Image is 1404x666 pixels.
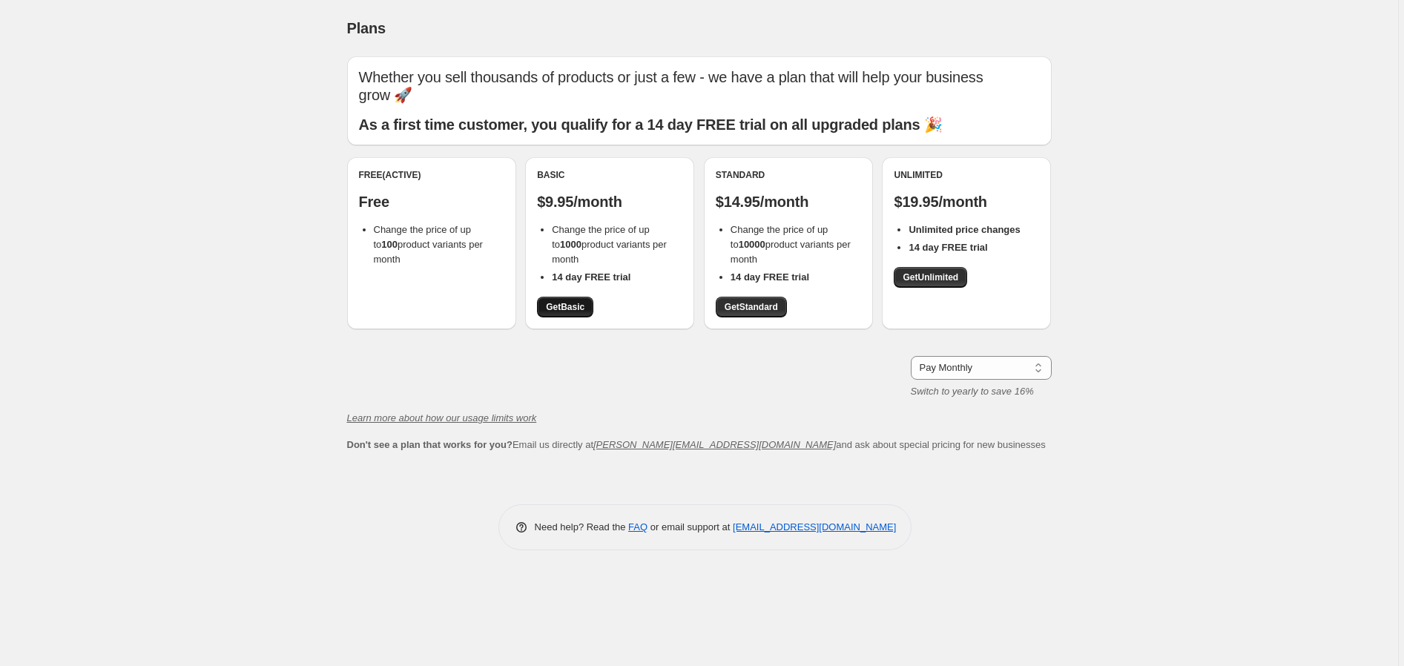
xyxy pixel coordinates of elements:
[347,439,513,450] b: Don't see a plan that works for you?
[347,439,1046,450] span: Email us directly at and ask about special pricing for new businesses
[374,224,483,265] span: Change the price of up to product variants per month
[537,297,593,317] a: GetBasic
[359,169,504,181] div: Free (Active)
[552,224,667,265] span: Change the price of up to product variants per month
[381,239,398,250] b: 100
[894,169,1039,181] div: Unlimited
[537,169,682,181] div: Basic
[725,301,778,313] span: Get Standard
[903,271,958,283] span: Get Unlimited
[731,224,851,265] span: Change the price of up to product variants per month
[628,521,647,533] a: FAQ
[347,412,537,423] a: Learn more about how our usage limits work
[359,193,504,211] p: Free
[546,301,584,313] span: Get Basic
[593,439,836,450] a: [PERSON_NAME][EMAIL_ADDRESS][DOMAIN_NAME]
[359,68,1040,104] p: Whether you sell thousands of products or just a few - we have a plan that will help your busines...
[911,386,1034,397] i: Switch to yearly to save 16%
[537,193,682,211] p: $9.95/month
[647,521,733,533] span: or email support at
[716,169,861,181] div: Standard
[894,267,967,288] a: GetUnlimited
[716,193,861,211] p: $14.95/month
[535,521,629,533] span: Need help? Read the
[731,271,809,283] b: 14 day FREE trial
[347,20,386,36] span: Plans
[552,271,630,283] b: 14 day FREE trial
[909,224,1020,235] b: Unlimited price changes
[560,239,581,250] b: 1000
[716,297,787,317] a: GetStandard
[894,193,1039,211] p: $19.95/month
[359,116,943,133] b: As a first time customer, you qualify for a 14 day FREE trial on all upgraded plans 🎉
[909,242,987,253] b: 14 day FREE trial
[733,521,896,533] a: [EMAIL_ADDRESS][DOMAIN_NAME]
[739,239,765,250] b: 10000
